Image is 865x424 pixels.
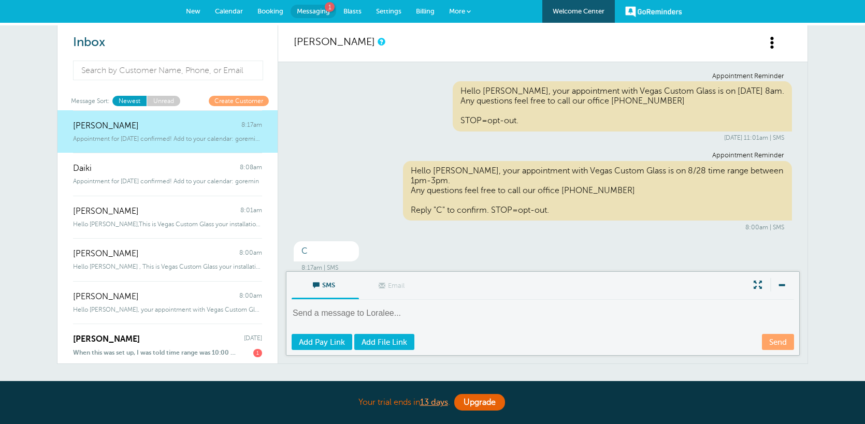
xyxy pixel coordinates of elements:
h2: Inbox [73,35,262,50]
input: Search by Customer Name, Phone, or Email [73,61,263,80]
span: [PERSON_NAME] [73,292,139,302]
span: 8:00am [239,292,262,302]
span: 1 [325,2,335,12]
a: [PERSON_NAME] 8:00am Hello [PERSON_NAME], your appointment with Vegas Custom Glass is on 8/27 tim... [57,281,278,324]
div: [DATE] 11:01am | SMS [301,134,784,141]
span: [DATE] [244,334,262,344]
a: [PERSON_NAME] [294,36,375,48]
span: 8:01am [240,207,262,216]
div: Appointment Reminder [301,72,784,80]
span: Hello [PERSON_NAME] , This is Vegas Custom Glass your installation is scheduled for [73,263,262,270]
span: Billing [416,7,435,15]
div: Hello [PERSON_NAME], your appointment with Vegas Custom Glass is on [DATE] 8am. Any questions fee... [453,81,792,131]
span: More [449,7,465,15]
a: [PERSON_NAME] [DATE] When this was set up, I was told time range was 10:00 to [TECHNICAL_ID] if y... [57,324,278,367]
span: New [186,7,200,15]
a: [PERSON_NAME] 8:17am Appointment for [DATE] confirmed! Add to your calendar: goremind [57,110,278,153]
label: This customer does not have an email address. [359,272,426,300]
a: Daiki 8:08am Appointment for [DATE] confirmed! Add to your calendar: goremin [57,153,278,196]
a: Upgrade [454,394,505,411]
a: Refer someone to us! [428,380,526,391]
a: 13 days [420,398,448,407]
a: Messaging 1 [291,5,336,18]
span: SMS [299,272,351,297]
span: Messaging [297,7,330,15]
a: Add Pay Link [292,334,352,350]
div: Hello [PERSON_NAME], your appointment with Vegas Custom Glass is on 8/28 time range between 1pm-3... [403,161,792,221]
span: When this was set up, I was told time range was 10:00 to [TECHNICAL_ID] if your men [73,349,238,357]
span: Add Pay Link [299,338,345,346]
span: [PERSON_NAME] [73,249,139,259]
span: [PERSON_NAME] [73,334,140,344]
a: [PERSON_NAME] 8:00am Hello [PERSON_NAME] , This is Vegas Custom Glass your installation is schedu... [57,238,278,281]
span: Settings [376,7,401,15]
span: Blasts [343,7,362,15]
a: Send [762,334,794,350]
span: 8:08am [240,164,262,173]
span: [PERSON_NAME] [73,207,139,216]
span: 8:00am [239,249,262,259]
strong: free month [370,380,423,391]
span: Appointment for [DATE] confirmed! Add to your calendar: goremin [73,178,259,185]
a: Create Customer [209,96,269,106]
span: Message Sort: [71,96,110,106]
span: Add File Link [362,338,407,346]
span: Hello [PERSON_NAME], your appointment with Vegas Custom Glass is on 8/27 time ra [73,306,262,313]
span: Daiki [73,164,92,173]
a: [PERSON_NAME] 8:01am Hello [PERSON_NAME],This is Vegas Custom Glass your installation is schedule... [57,196,278,239]
span: Booking [257,7,283,15]
span: Appointment for [DATE] confirmed! Add to your calendar: goremind [73,135,262,142]
p: Want a ? [57,379,808,391]
a: Unread [147,96,180,106]
span: [PERSON_NAME] [73,121,139,131]
a: Newest [112,96,147,106]
span: 1 [253,349,262,357]
div: C [294,241,359,261]
div: Appointment Reminder [301,152,784,159]
a: This is a history of all communications between GoReminders and your customer. [378,38,384,45]
div: Your trial ends in . [174,391,691,414]
span: Hello [PERSON_NAME],This is Vegas Custom Glass your installation is scheduled for 8/2 [73,221,262,228]
span: Calendar [215,7,243,15]
div: 8:17am | SMS [301,264,784,271]
span: Email [367,272,419,297]
div: 8:00am | SMS [301,224,784,231]
a: Add File Link [354,334,414,350]
span: 8:17am [241,121,262,131]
